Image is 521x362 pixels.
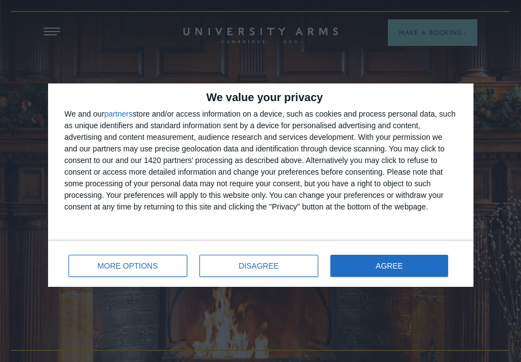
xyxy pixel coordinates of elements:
span: MORE OPTIONS [98,262,158,270]
h2: We value your privacy [65,92,457,103]
button: MORE OPTIONS [69,255,187,277]
span: DISAGREE [239,262,278,270]
span: AGREE [376,262,403,270]
button: AGREE [330,255,449,277]
div: We and our store and/or access information on a device, such as cookies and process personal data... [65,108,457,213]
div: qc-cmp2-ui [48,83,473,287]
button: partners [104,110,133,118]
button: DISAGREE [199,255,318,277]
